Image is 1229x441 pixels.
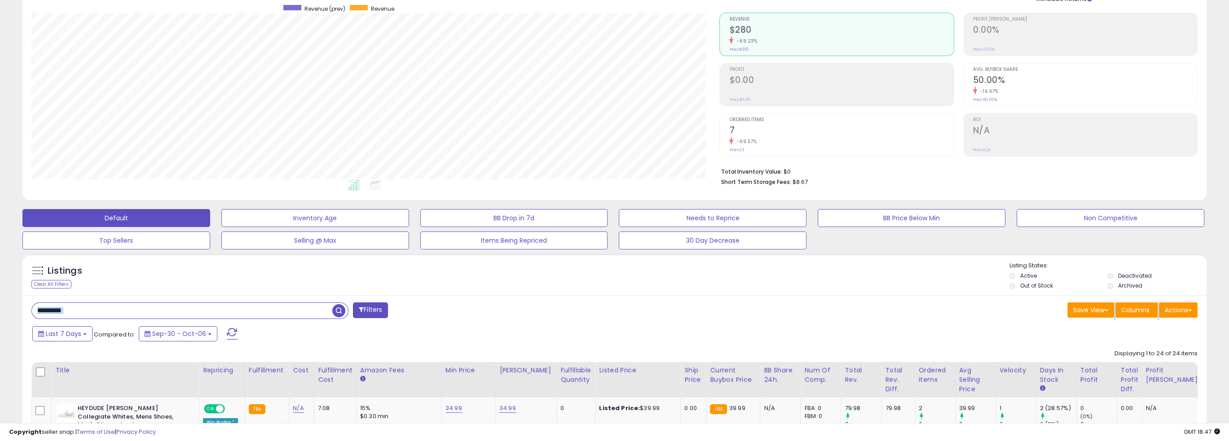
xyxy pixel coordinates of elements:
button: Items Being Repriced [420,231,608,249]
div: Amazon Fees [360,366,438,375]
span: ON [205,405,216,413]
div: Total Profit Diff. [1121,366,1138,394]
button: Non Competitive [1017,209,1204,227]
h2: $0.00 [729,75,953,87]
div: Fulfillment Cost [318,366,352,384]
span: Avg. Buybox Share [973,67,1197,72]
small: FBA [249,404,265,414]
div: 79.98 [885,404,907,412]
div: seller snap | | [9,428,156,437]
div: 0 [560,404,588,412]
small: Amazon Fees. [360,375,366,383]
img: 21ifnVOZscL._SL40_.jpg [57,404,75,422]
div: Title [55,366,195,375]
div: Ordered Items [919,366,951,384]
b: HEYDUDE [PERSON_NAME] Collegiate Whites, Mens Shoes, Men's Slip-on Loafers, Comfortable & Light-W... [78,404,187,440]
span: Compared to: [94,330,135,339]
div: 2 (28.57%) [1040,404,1076,412]
div: 7.08 [318,404,349,412]
button: Inventory Age [221,209,409,227]
div: Repricing [203,366,241,375]
div: 1 [1000,404,1036,412]
button: Default [22,209,210,227]
label: Active [1020,272,1037,279]
button: Top Sellers [22,231,210,249]
a: 34.99 [445,404,462,413]
div: 0.00 [1121,404,1135,412]
div: Current Buybox Price [710,366,756,384]
div: Fulfillable Quantity [560,366,591,384]
div: 0 [1080,404,1117,412]
small: Prev: 0.00% [973,47,995,52]
h2: $280 [729,25,953,37]
h2: N/A [973,125,1197,137]
div: Avg Selling Price [959,366,992,394]
div: Total Rev. [845,366,877,384]
small: -16.67% [977,88,999,95]
span: OFF [224,405,238,413]
li: $0 [721,166,1191,176]
div: Days In Stock [1040,366,1073,384]
a: Privacy Policy [116,428,156,436]
div: 0.00 [684,404,699,412]
div: Min Price [445,366,492,375]
a: 34.99 [499,404,516,413]
div: FBM: 0 [804,412,834,420]
span: Profit [PERSON_NAME] [973,17,1197,22]
div: 15% [360,404,435,412]
small: Prev: 23 [729,147,744,153]
button: Last 7 Days [32,326,93,341]
h2: 50.00% [973,75,1197,87]
button: 30 Day Decrease [619,231,806,249]
div: $39.99 [599,404,674,412]
button: Selling @ Max [221,231,409,249]
span: Revenue [729,17,953,22]
div: $0.30 min [360,412,435,420]
div: N/A [1146,404,1196,412]
label: Deactivated [1118,272,1152,279]
h2: 0.00% [973,25,1197,37]
div: N/A [764,404,793,412]
span: 39.99 [729,404,745,412]
small: Days In Stock. [1040,384,1045,393]
span: Revenue [371,5,394,13]
span: $8.67 [792,178,807,186]
div: Total Profit [1080,366,1113,384]
span: Sep-30 - Oct-06 [152,329,206,338]
div: 2 [919,404,955,412]
b: Short Term Storage Fees: [721,178,791,186]
button: Columns [1115,302,1158,318]
small: (0%) [1080,413,1093,420]
label: Out of Stock [1020,282,1053,289]
div: Profit [PERSON_NAME] [1146,366,1199,384]
div: Cost [293,366,310,375]
div: 39.99 [959,404,996,412]
button: BB Drop in 7d [420,209,608,227]
label: Archived [1118,282,1142,289]
span: Ordered Items [729,118,953,122]
small: -69.23% [733,38,757,44]
div: Num of Comp. [804,366,837,384]
span: Profit [729,67,953,72]
h5: Listings [48,265,82,277]
button: Filters [353,302,388,318]
div: Fulfillment [249,366,285,375]
button: Needs to Reprice [619,209,806,227]
div: FBA: 0 [804,404,834,412]
span: Last 7 Days [46,329,81,338]
span: ROI [973,118,1197,122]
small: Prev: 60.00% [973,97,997,102]
button: Sep-30 - Oct-06 [139,326,217,341]
b: Listed Price: [599,404,640,412]
b: Total Inventory Value: [721,168,782,175]
button: BB Price Below Min [818,209,1005,227]
span: Revenue (prev) [304,5,345,13]
span: 2025-10-14 18:47 GMT [1184,428,1220,436]
button: Save View [1067,302,1114,318]
small: -69.57% [733,138,757,145]
p: Listing States: [1009,262,1207,270]
a: Terms of Use [77,428,115,436]
div: Velocity [1000,366,1032,375]
div: Listed Price [599,366,677,375]
small: FBA [710,404,727,414]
